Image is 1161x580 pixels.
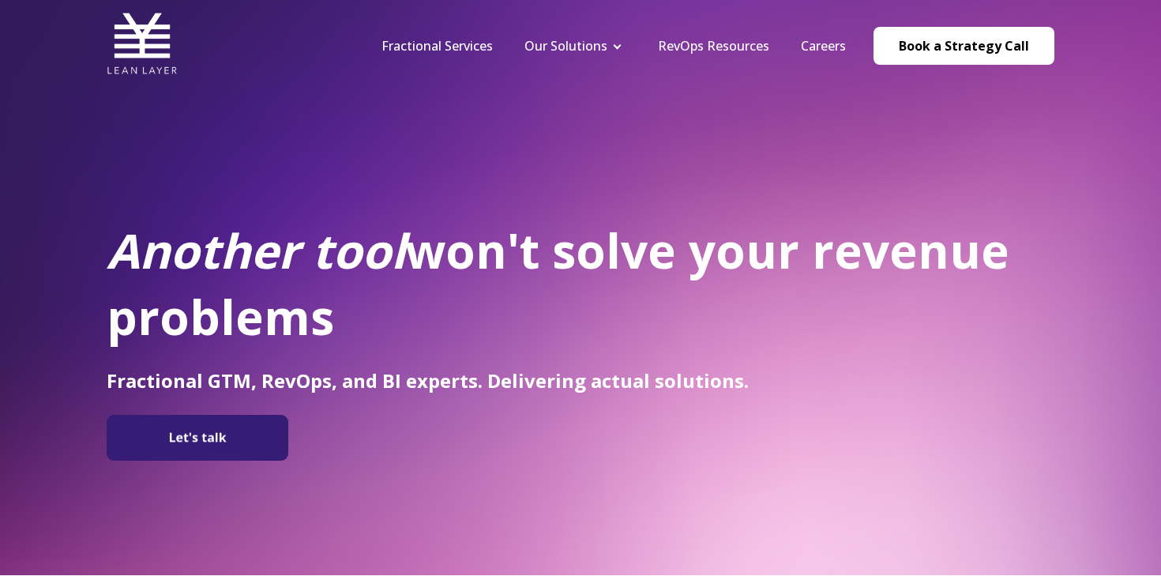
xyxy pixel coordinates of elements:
[658,37,769,55] a: RevOps Resources
[801,37,846,55] a: Careers
[107,367,749,394] span: Fractional GTM, RevOps, and BI experts. Delivering actual solutions.
[524,37,607,55] a: Our Solutions
[107,218,405,283] em: Another tool
[366,37,862,55] div: Navigation Menu
[107,218,1009,349] span: won't solve your revenue problems
[115,421,280,454] img: Let's talk
[381,37,493,55] a: Fractional Services
[874,27,1054,65] a: Book a Strategy Call
[107,8,178,79] img: Lean Layer Logo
